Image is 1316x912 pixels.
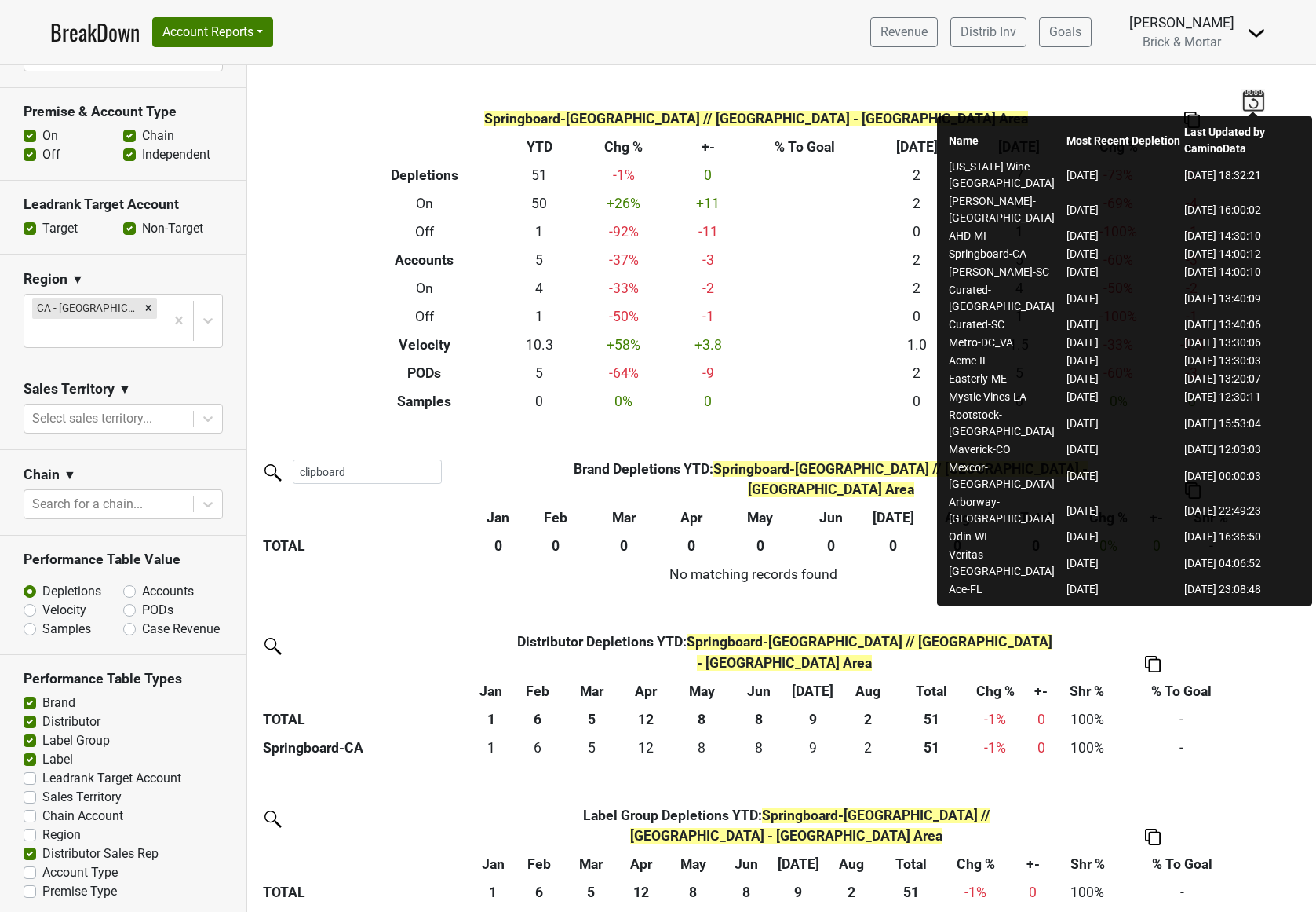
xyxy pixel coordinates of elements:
[259,533,473,561] th: TOTAL
[576,302,672,331] td: -50 %
[624,738,668,758] div: 12
[1183,459,1301,493] td: [DATE] 00:00:03
[523,533,589,561] th: 0
[1183,370,1301,388] td: [DATE] 13:20:07
[24,671,223,687] h3: Performance Table Types
[620,705,671,734] th: 12
[866,302,968,331] td: 0
[515,801,1058,850] th: Label Group Depletions YTD :
[259,677,472,705] th: &nbsp;: activate to sort column ascending
[1058,878,1117,907] td: 100%
[798,504,866,533] th: Jun: activate to sort column ascending
[564,705,621,734] th: 5
[1008,850,1058,878] th: +-: activate to sort column ascending
[32,298,140,318] div: CA - [GEOGRAPHIC_DATA]
[618,878,665,907] th: 12
[1037,712,1045,727] span: 0
[1058,850,1117,878] th: Shr %: activate to sort column ascending
[1247,24,1266,42] img: Dropdown Menu
[1029,885,1037,900] span: 0
[42,601,86,620] label: Velocity
[672,677,732,705] th: May: activate to sort column ascending
[866,189,968,218] td: 2
[630,808,990,844] span: Springboard-[GEOGRAPHIC_DATA] // [GEOGRAPHIC_DATA] - [GEOGRAPHIC_DATA] Area
[1066,227,1183,245] td: [DATE]
[1129,13,1234,33] div: [PERSON_NAME]
[897,677,966,705] th: Total: activate to sort column ascending
[259,459,284,484] img: filter
[687,634,1052,670] span: Springboard-[GEOGRAPHIC_DATA] // [GEOGRAPHIC_DATA] - [GEOGRAPHIC_DATA] Area
[142,582,194,601] label: Accounts
[866,331,968,359] td: 1.0
[484,111,1028,126] span: Springboard-[GEOGRAPHIC_DATA] // [GEOGRAPHIC_DATA] - [GEOGRAPHIC_DATA] Area
[142,601,173,620] label: PODs
[71,270,84,289] span: ▼
[142,145,210,164] label: Independent
[672,734,732,762] td: 8
[346,359,503,387] th: PODs
[259,805,284,830] img: filter
[523,504,589,533] th: Feb: activate to sort column ascending
[948,192,1066,227] td: [PERSON_NAME]-[GEOGRAPHIC_DATA]
[1241,89,1265,111] img: last_updated_date
[948,528,1066,546] td: Odin-WI
[772,878,826,907] th: 9
[948,388,1066,406] td: Mystic Vines-LA
[713,461,1088,497] span: Springboard-[GEOGRAPHIC_DATA] // [GEOGRAPHIC_DATA] - [GEOGRAPHIC_DATA] Area
[1183,352,1301,370] td: [DATE] 13:30:03
[948,334,1066,352] td: Metro-DC_VA
[564,677,621,705] th: Mar: activate to sort column ascending
[24,104,223,120] h3: Premise & Account Type
[576,387,672,416] td: 0 %
[672,161,745,189] td: 0
[503,274,576,302] td: 4
[42,145,60,164] label: Off
[900,738,962,758] div: 51
[840,705,897,734] th: 2
[50,16,140,49] a: BreakDown
[42,807,123,826] label: Chain Account
[948,441,1066,459] td: Maverick-CO
[24,551,223,568] h3: Performance Table Value
[966,734,1025,762] td: -1 %
[1116,677,1247,705] th: % To Goal: activate to sort column ascending
[672,705,732,734] th: 8
[866,246,968,274] td: 2
[476,738,508,758] div: 1
[511,628,1058,677] th: Distributor Depletions YTD :
[1066,352,1183,370] td: [DATE]
[42,712,100,731] label: Distributor
[840,677,897,705] th: Aug: activate to sort column ascending
[1066,123,1183,158] th: Most Recent Depletion
[840,734,897,762] td: 2
[672,331,745,359] td: +3.8
[865,504,921,533] th: Jul: activate to sort column ascending
[1066,528,1183,546] td: [DATE]
[259,878,471,907] th: TOTAL
[576,359,672,387] td: -64 %
[503,387,576,416] td: 0
[948,406,1066,441] td: Rootstock-[GEOGRAPHIC_DATA]
[576,246,672,274] td: -37 %
[922,533,993,561] th: 0
[24,381,115,397] h3: Sales Territory
[576,133,672,161] th: Chg %
[118,380,131,399] span: ▼
[1183,123,1301,158] th: Last Updated by CaminoData
[1145,829,1161,845] img: Copy to clipboard
[42,731,110,750] label: Label Group
[42,126,58,145] label: On
[922,504,993,533] th: Aug: activate to sort column ascending
[42,826,81,844] label: Region
[948,546,1066,581] td: Veritas-[GEOGRAPHIC_DATA]
[576,331,672,359] td: +58 %
[1066,316,1183,334] td: [DATE]
[567,738,616,758] div: 5
[1058,734,1116,762] td: 100%
[786,705,840,734] th: 9
[515,850,564,878] th: Feb: activate to sort column ascending
[1066,441,1183,459] td: [DATE]
[1183,546,1301,581] td: [DATE] 04:06:52
[1039,17,1092,47] a: Goals
[564,734,621,762] td: 5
